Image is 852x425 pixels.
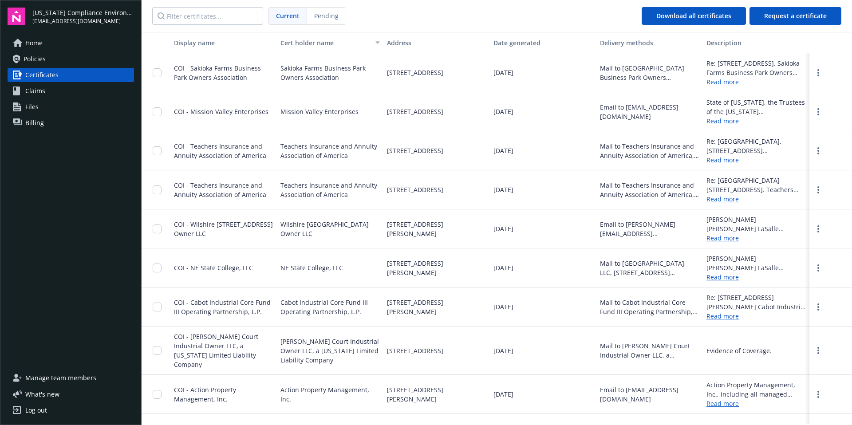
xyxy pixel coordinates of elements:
span: COI - Teachers Insurance and Annuity Association of America [174,181,266,199]
div: Address [387,38,486,47]
span: Action Property Management, Inc. [280,385,380,404]
div: Re: [STREET_ADDRESS]. Sakioka Farms Business Park Owners Association and Vandevens, Inc., DBA Car... [706,59,806,77]
span: [DATE] [493,390,513,399]
a: more [813,345,824,356]
a: Billing [8,116,134,130]
div: Description [706,38,806,47]
a: Read more [706,194,806,204]
span: [STREET_ADDRESS] [387,107,443,116]
span: COI - Mission Valley Enterprises [174,107,268,116]
span: [US_STATE] Compliance Environmental, LLC [32,8,134,17]
span: Current [276,11,300,20]
a: Manage team members [8,371,134,385]
div: Email to [EMAIL_ADDRESS][DOMAIN_NAME] [600,385,699,404]
a: Policies [8,52,134,66]
a: more [813,67,824,78]
input: Toggle Row Selected [153,264,162,272]
div: Date generated [493,38,593,47]
a: more [813,263,824,273]
input: Toggle Row Selected [153,107,162,116]
button: Description [703,32,809,53]
div: Mail to [GEOGRAPHIC_DATA] Business Park Owners Association[GEOGRAPHIC_DATA][STREET_ADDRESS] [600,63,699,82]
a: Files [8,100,134,114]
span: Download all certificates [656,12,731,20]
div: [PERSON_NAME] [PERSON_NAME] LaSalle Americas, Inc., NE State College, LLC and OCVIBE Property Man... [706,254,806,272]
span: NE State College, LLC [280,263,343,272]
span: [STREET_ADDRESS] [387,185,443,194]
div: Cert holder name [280,38,370,47]
button: Delivery methods [596,32,703,53]
span: [STREET_ADDRESS][PERSON_NAME] [387,385,486,404]
div: Email to [EMAIL_ADDRESS][DOMAIN_NAME] [600,102,699,121]
div: Mail to Teachers Insurance and Annuity Association of America, [STREET_ADDRESS] [600,142,699,160]
span: [STREET_ADDRESS][PERSON_NAME] [387,259,486,277]
a: Read more [706,77,806,87]
span: Files [25,100,39,114]
span: [DATE] [493,185,513,194]
div: Email to [PERSON_NAME][EMAIL_ADDRESS][DOMAIN_NAME] [600,220,699,238]
a: Home [8,36,134,50]
a: more [813,106,824,117]
a: more [813,224,824,234]
span: Pending [314,11,339,20]
button: Display name [170,32,277,53]
span: [STREET_ADDRESS] [387,68,443,77]
div: [PERSON_NAME] [PERSON_NAME] LaSalle Americas, Inc, Wilshire [STREET_ADDRESS] Owner LLC and GLP US... [706,215,806,233]
span: Wilshire [GEOGRAPHIC_DATA] Owner LLC [280,220,380,238]
span: [DATE] [493,346,513,355]
div: Re: [GEOGRAPHIC_DATA], [STREET_ADDRESS][PERSON_NAME]. Teachers Insurance and Annuity Association ... [706,137,806,155]
button: Cert holder name [277,32,383,53]
a: more [813,185,824,195]
input: Toggle Row Selected [153,224,162,233]
span: Billing [25,116,44,130]
div: Mail to [PERSON_NAME] Court Industrial Owner LLC, a [US_STATE] Limited Liability Company, [STREET... [600,341,699,360]
input: Toggle Row Selected [153,68,162,77]
a: Read more [706,116,806,126]
span: [STREET_ADDRESS][PERSON_NAME] [387,298,486,316]
span: Teachers Insurance and Annuity Association of America [280,142,380,160]
button: Date generated [490,32,596,53]
div: State of [US_STATE], the Trustees of the [US_STATE][GEOGRAPHIC_DATA], [GEOGRAPHIC_DATA], the camp... [706,98,806,116]
div: Delivery methods [600,38,699,47]
span: COI - Teachers Insurance and Annuity Association of America [174,142,266,160]
span: [STREET_ADDRESS][PERSON_NAME] [387,220,486,238]
div: Re: [STREET_ADDRESS][PERSON_NAME] Cabot Industrial Core Fund III Operating Partnership, L.P. and ... [706,293,806,311]
span: Mission Valley Enterprises [280,107,359,116]
span: COI - Action Property Management, Inc. [174,386,236,403]
a: more [813,389,824,400]
span: Certificates [25,68,59,82]
a: Read more [706,272,806,282]
div: Log out [25,403,47,417]
span: [DATE] [493,107,513,116]
span: What ' s new [25,390,59,399]
div: Action Property Management, Inc., including all managed properties, affiliates, and subsidiaries,... [706,380,806,399]
img: navigator-logo.svg [8,8,25,25]
button: Address [383,32,490,53]
a: Read more [706,311,806,321]
span: COI - Wilshire [STREET_ADDRESS] Owner LLC [174,220,273,238]
div: Display name [174,38,273,47]
span: Home [25,36,43,50]
a: Claims [8,84,134,98]
a: more [813,302,824,312]
span: [STREET_ADDRESS] [387,146,443,155]
input: Toggle Row Selected [153,146,162,155]
span: Claims [25,84,45,98]
span: COI - Sakioka Farms Business Park Owners Association [174,64,261,82]
button: Download all certificates [642,7,746,25]
input: Toggle Row Selected [153,346,162,355]
span: COI - Cabot Industrial Core Fund III Operating Partnership, L.P. [174,298,271,316]
span: Manage team members [25,371,96,385]
span: [EMAIL_ADDRESS][DOMAIN_NAME] [32,17,134,25]
span: Policies [24,52,46,66]
button: What's new [8,390,74,399]
div: Evidence of Coverage. [706,346,772,355]
span: Request a certificate [764,12,827,20]
button: [US_STATE] Compliance Environmental, LLC[EMAIL_ADDRESS][DOMAIN_NAME] [32,8,134,25]
a: Read more [706,155,806,165]
a: more [813,146,824,156]
input: Toggle Row Selected [153,303,162,311]
div: Mail to Cabot Industrial Core Fund III Operating Partnership, L.P., [STREET_ADDRESS][PERSON_NAME] [600,298,699,316]
span: Pending [307,8,346,24]
span: COI - NE State College, LLC [174,264,253,272]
